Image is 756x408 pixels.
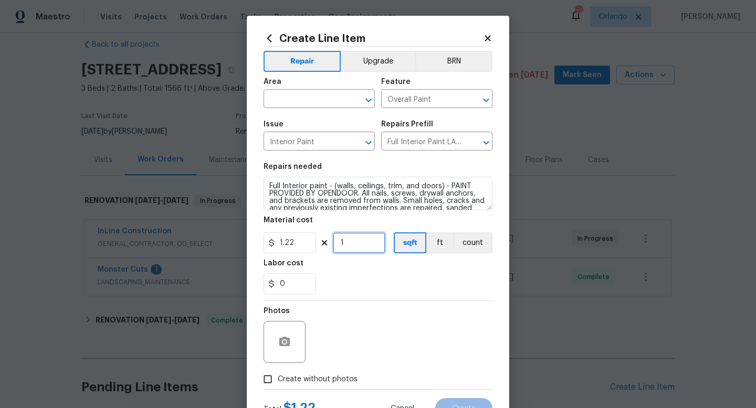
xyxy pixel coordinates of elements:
[381,121,433,128] h5: Repairs Prefill
[426,232,453,253] button: ft
[278,374,358,385] span: Create without photos
[264,51,341,72] button: Repair
[415,51,492,72] button: BRN
[479,135,493,150] button: Open
[341,51,416,72] button: Upgrade
[264,217,313,224] h5: Material cost
[264,33,483,44] h2: Create Line Item
[394,232,426,253] button: sqft
[264,260,303,267] h5: Labor cost
[264,177,492,210] textarea: Full Interior paint - (walls, ceilings, trim, and doors) - PAINT PROVIDED BY OPENDOOR. All nails,...
[264,121,283,128] h5: Issue
[381,78,411,85] h5: Feature
[361,135,376,150] button: Open
[264,78,281,85] h5: Area
[264,307,290,315] h5: Photos
[453,232,492,253] button: count
[264,163,322,170] h5: Repairs needed
[361,93,376,108] button: Open
[479,93,493,108] button: Open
